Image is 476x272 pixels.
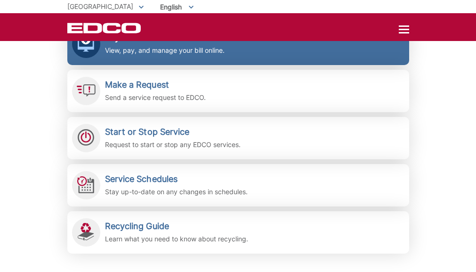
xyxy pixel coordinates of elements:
[67,23,142,33] a: EDCD logo. Return to the homepage.
[105,174,248,184] h2: Service Schedules
[67,2,133,10] span: [GEOGRAPHIC_DATA]
[67,164,409,206] a: Service Schedules Stay up-to-date on any changes in schedules.
[105,45,225,56] p: View, pay, and manage your bill online.
[105,221,248,231] h2: Recycling Guide
[105,140,241,150] p: Request to start or stop any EDCO services.
[105,127,241,137] h2: Start or Stop Service
[105,234,248,244] p: Learn what you need to know about recycling.
[67,211,409,254] a: Recycling Guide Learn what you need to know about recycling.
[105,187,248,197] p: Stay up-to-date on any changes in schedules.
[67,70,409,112] a: Make a Request Send a service request to EDCO.
[67,23,409,65] a: Pay Your Bill View, pay, and manage your bill online.
[105,80,206,90] h2: Make a Request
[105,92,206,103] p: Send a service request to EDCO.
